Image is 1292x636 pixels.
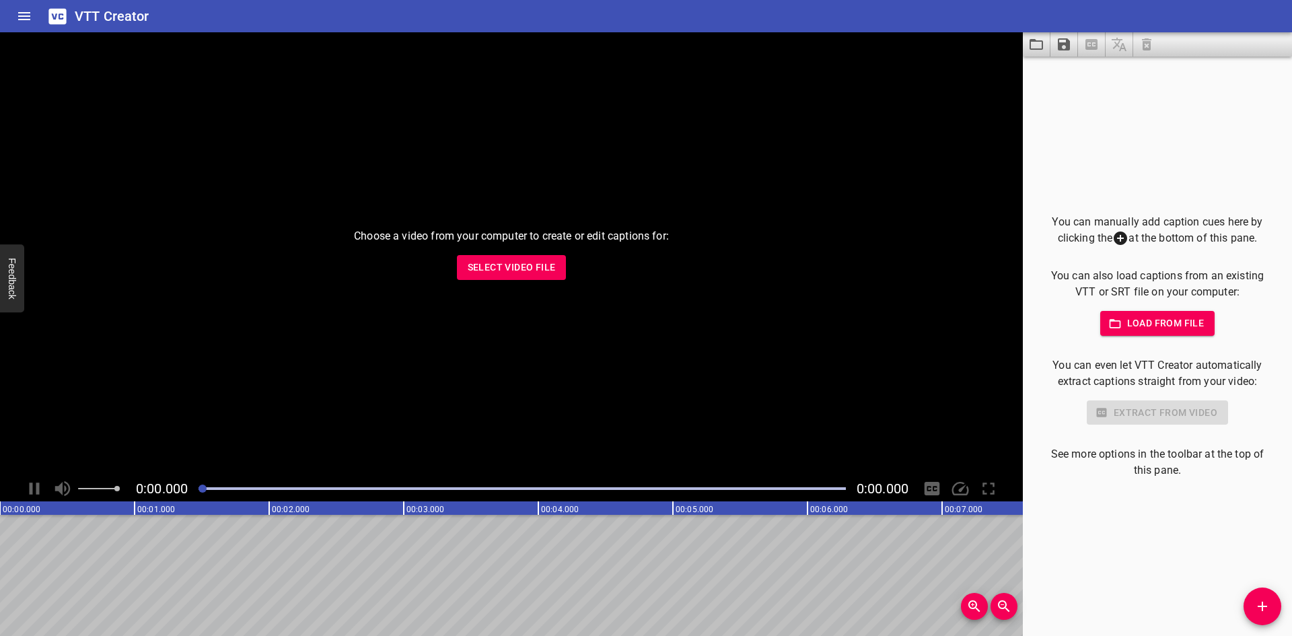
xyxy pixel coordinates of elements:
[1050,32,1078,57] button: Save captions to file
[1044,357,1270,390] p: You can even let VTT Creator automatically extract captions straight from your video:
[857,481,908,497] span: 0:00.000
[1044,268,1270,300] p: You can also load captions from an existing VTT or SRT file on your computer:
[810,505,848,514] text: 00:06.000
[945,505,982,514] text: 00:07.000
[457,255,567,280] button: Select Video File
[137,505,175,514] text: 00:01.000
[976,476,1001,501] div: Toggle Full Screen
[1044,446,1270,479] p: See more options in the toolbar at the top of this pane.
[406,505,444,514] text: 00:03.000
[354,228,669,244] p: Choose a video from your computer to create or edit captions for:
[468,259,556,276] span: Select Video File
[272,505,310,514] text: 00:02.000
[1244,588,1281,625] button: Add Cue
[1044,214,1270,247] p: You can manually add caption cues here by clicking the at the bottom of this pane.
[961,593,988,620] button: Zoom In
[1100,311,1215,336] button: Load from file
[3,505,40,514] text: 00:00.000
[1106,32,1133,57] span: Add some captions below, then you can translate them.
[199,487,846,490] div: Play progress
[1028,36,1044,52] svg: Load captions from file
[676,505,713,514] text: 00:05.000
[136,481,188,497] span: Current Time
[1044,400,1270,425] div: Select a video in the pane to the left to use this feature
[947,476,973,501] div: Playback Speed
[541,505,579,514] text: 00:04.000
[1023,32,1050,57] button: Load captions from file
[1056,36,1072,52] svg: Save captions to file
[919,476,945,501] div: Hide/Show Captions
[75,5,149,27] h6: VTT Creator
[1111,315,1205,332] span: Load from file
[991,593,1017,620] button: Zoom Out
